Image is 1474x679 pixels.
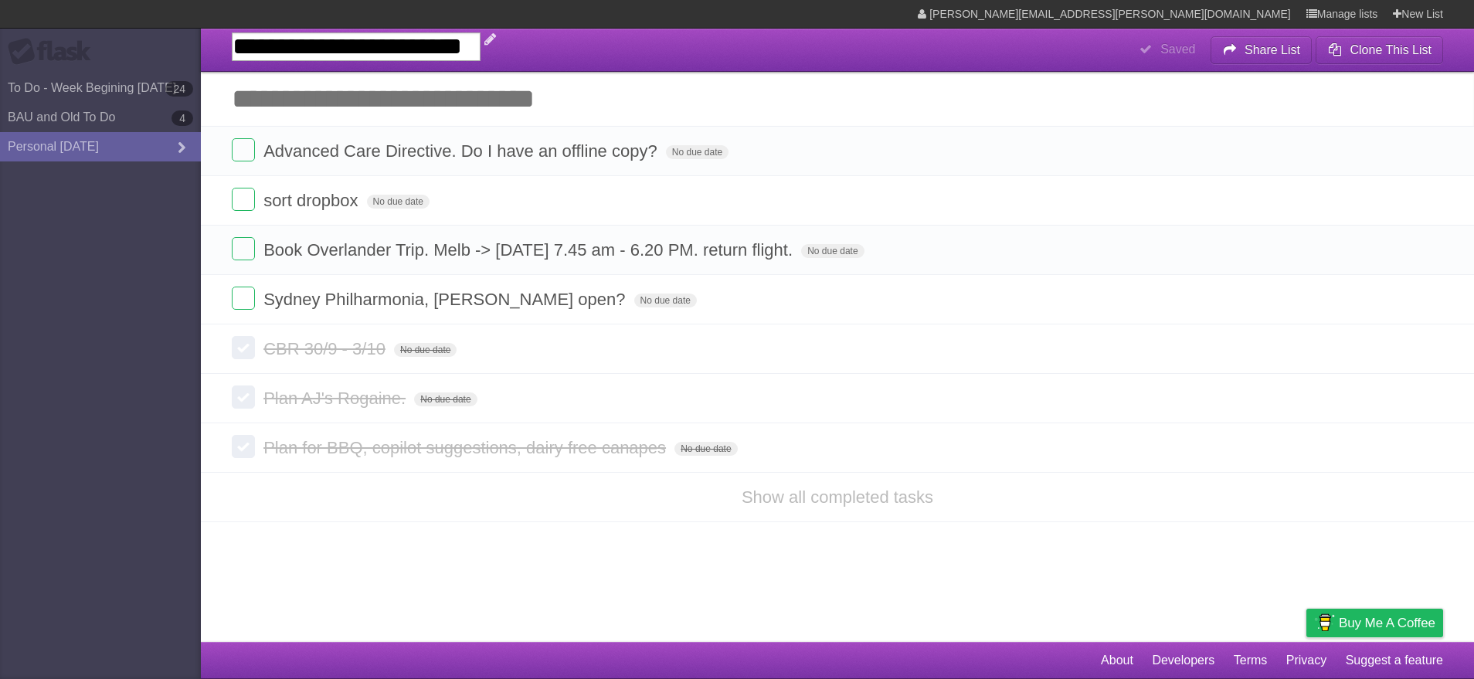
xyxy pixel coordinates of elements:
[232,138,255,161] label: Done
[232,336,255,359] label: Done
[801,244,864,258] span: No due date
[1316,36,1443,64] button: Clone This List
[414,392,477,406] span: No due date
[232,188,255,211] label: Done
[232,287,255,310] label: Done
[263,438,670,457] span: Plan for BBQ, copilot suggestions, dairy free canapes
[1306,609,1443,637] a: Buy me a coffee
[1101,646,1133,675] a: About
[263,290,629,309] span: Sydney Philharmonia, [PERSON_NAME] open?
[1339,609,1435,637] span: Buy me a coffee
[1286,646,1326,675] a: Privacy
[263,191,362,210] span: sort dropbox
[1234,646,1268,675] a: Terms
[1350,43,1432,56] b: Clone This List
[1245,43,1300,56] b: Share List
[165,81,193,97] b: 24
[1346,646,1443,675] a: Suggest a feature
[263,240,796,260] span: Book Overlander Trip. Melb -> [DATE] 7.45 am - 6.20 PM. return flight.
[172,110,193,126] b: 4
[1152,646,1214,675] a: Developers
[263,339,389,358] span: CBR 30/9 - 3/10
[674,442,737,456] span: No due date
[8,38,100,66] div: Flask
[263,141,661,161] span: Advanced Care Directive. Do I have an offline copy?
[232,237,255,260] label: Done
[1211,36,1313,64] button: Share List
[666,145,729,159] span: No due date
[232,435,255,458] label: Done
[1314,609,1335,636] img: Buy me a coffee
[742,487,933,507] a: Show all completed tasks
[263,389,409,408] span: Plan AJ's Rogaine.
[232,385,255,409] label: Done
[394,343,457,357] span: No due date
[634,294,697,307] span: No due date
[367,195,430,209] span: No due date
[1160,42,1195,56] b: Saved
